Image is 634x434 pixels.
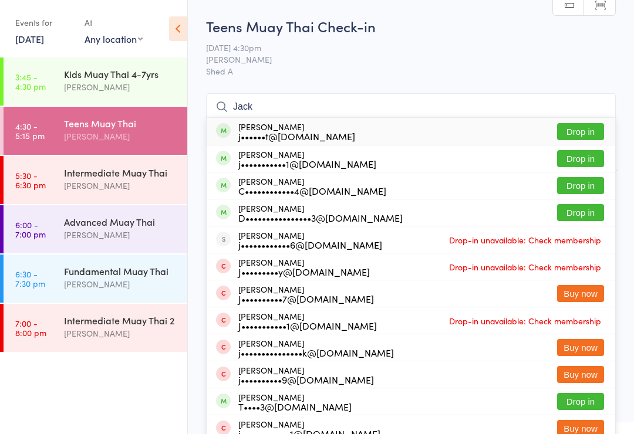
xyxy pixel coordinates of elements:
div: J••••••••••7@[DOMAIN_NAME] [238,294,374,303]
div: Fundamental Muay Thai [64,265,177,277]
button: Drop in [557,150,604,167]
div: [PERSON_NAME] [64,327,177,340]
time: 6:00 - 7:00 pm [15,220,46,239]
time: 3:45 - 4:30 pm [15,72,46,91]
time: 7:00 - 8:00 pm [15,318,46,337]
time: 4:30 - 5:15 pm [15,121,45,140]
button: Buy now [557,366,604,383]
span: [PERSON_NAME] [206,53,598,65]
time: 6:30 - 7:30 pm [15,269,45,288]
div: Intermediate Muay Thai [64,166,177,179]
div: [PERSON_NAME] [238,284,374,303]
div: Intermediate Muay Thai 2 [64,314,177,327]
span: [DATE] 4:30pm [206,42,598,53]
div: Any location [85,32,143,45]
a: 3:45 -4:30 pmKids Muay Thai 4-7yrs[PERSON_NAME] [4,57,187,106]
div: Events for [15,13,73,32]
button: Drop in [557,177,604,194]
div: [PERSON_NAME] [238,204,403,222]
span: Drop-in unavailable: Check membership [446,312,604,330]
div: j•••••••••••1@[DOMAIN_NAME] [238,159,376,168]
div: [PERSON_NAME] [238,365,374,384]
div: J•••••••••y@[DOMAIN_NAME] [238,267,370,276]
button: Buy now [557,339,604,356]
div: [PERSON_NAME] [238,311,377,330]
div: Teens Muay Thai [64,117,177,130]
div: j•••••••••••••••k@[DOMAIN_NAME] [238,348,394,357]
div: [PERSON_NAME] [64,130,177,143]
div: [PERSON_NAME] [64,80,177,94]
div: [PERSON_NAME] [64,228,177,242]
div: [PERSON_NAME] [238,392,352,411]
a: 7:00 -8:00 pmIntermediate Muay Thai 2[PERSON_NAME] [4,304,187,352]
div: Advanced Muay Thai [64,215,177,228]
span: Drop-in unavailable: Check membership [446,231,604,249]
button: Buy now [557,285,604,302]
div: T••••3@[DOMAIN_NAME] [238,402,352,411]
h2: Teens Muay Thai Check-in [206,16,616,36]
div: j••••••t@[DOMAIN_NAME] [238,131,355,141]
button: Drop in [557,123,604,140]
div: J•••••••••••1@[DOMAIN_NAME] [238,321,377,330]
a: 5:30 -6:30 pmIntermediate Muay Thai[PERSON_NAME] [4,156,187,204]
input: Search [206,93,616,120]
div: [PERSON_NAME] [238,150,376,168]
div: Kids Muay Thai 4-7yrs [64,67,177,80]
div: D••••••••••••••••3@[DOMAIN_NAME] [238,213,403,222]
button: Drop in [557,393,604,410]
div: j••••••••••9@[DOMAIN_NAME] [238,375,374,384]
div: [PERSON_NAME] [238,230,382,249]
span: Drop-in unavailable: Check membership [446,258,604,276]
div: [PERSON_NAME] [64,179,177,192]
div: [PERSON_NAME] [238,338,394,357]
span: Shed A [206,65,616,77]
a: [DATE] [15,32,44,45]
div: [PERSON_NAME] [64,277,177,291]
div: [PERSON_NAME] [238,257,370,276]
div: [PERSON_NAME] [238,177,386,195]
a: 6:30 -7:30 pmFundamental Muay Thai[PERSON_NAME] [4,255,187,303]
div: [PERSON_NAME] [238,122,355,141]
div: j••••••••••••6@[DOMAIN_NAME] [238,240,382,249]
a: 4:30 -5:15 pmTeens Muay Thai[PERSON_NAME] [4,107,187,155]
a: 6:00 -7:00 pmAdvanced Muay Thai[PERSON_NAME] [4,205,187,253]
time: 5:30 - 6:30 pm [15,171,46,189]
button: Drop in [557,204,604,221]
div: At [85,13,143,32]
div: C••••••••••••4@[DOMAIN_NAME] [238,186,386,195]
